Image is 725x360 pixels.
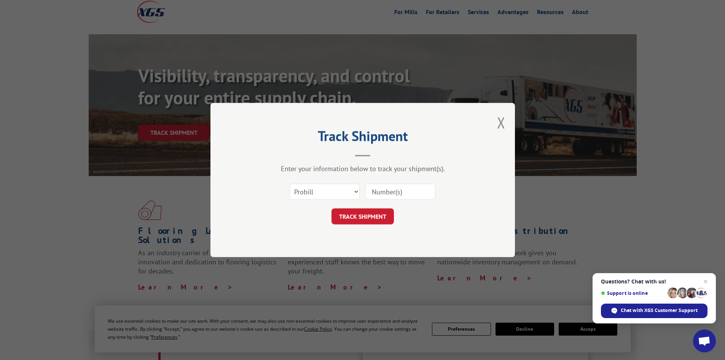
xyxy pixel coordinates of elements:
[601,278,707,285] span: Questions? Chat with us!
[249,164,477,173] div: Enter your information below to track your shipment(s).
[693,330,716,352] div: Open chat
[601,290,665,296] span: Support is online
[701,277,710,286] span: Close chat
[497,112,505,133] button: Close modal
[601,304,707,318] div: Chat with XGS Customer Support
[331,208,394,224] button: TRACK SHIPMENT
[365,184,435,200] input: Number(s)
[621,307,698,314] span: Chat with XGS Customer Support
[249,131,477,145] h2: Track Shipment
